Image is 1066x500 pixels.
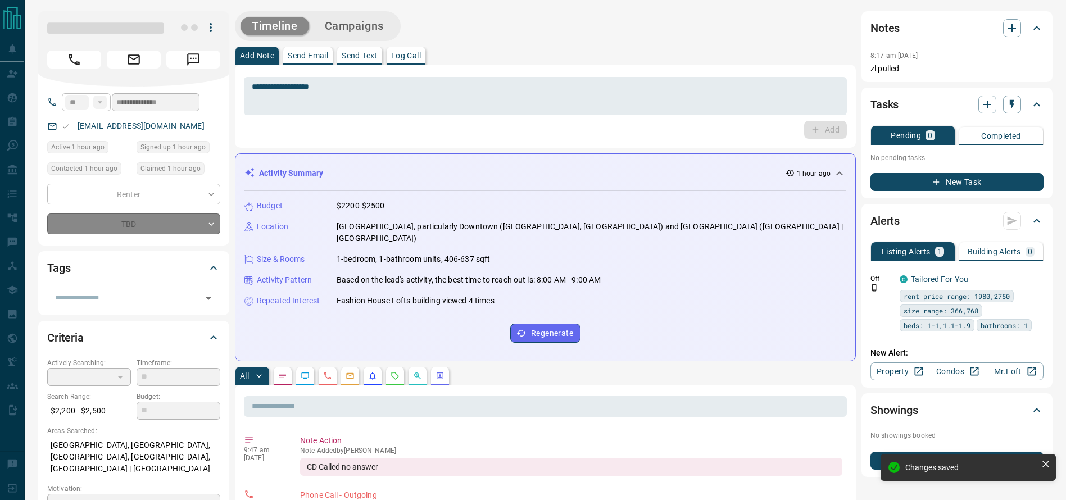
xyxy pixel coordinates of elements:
p: Pending [891,131,921,139]
p: Search Range: [47,392,131,402]
svg: Push Notification Only [870,284,878,292]
div: condos.ca [900,275,908,283]
p: Actively Searching: [47,358,131,368]
span: rent price range: 1980,2750 [904,290,1010,302]
h2: Notes [870,19,900,37]
p: [GEOGRAPHIC_DATA], [GEOGRAPHIC_DATA], [GEOGRAPHIC_DATA], [GEOGRAPHIC_DATA], [GEOGRAPHIC_DATA] | [... [47,436,220,478]
div: Changes saved [905,463,1037,472]
p: $2,200 - $2,500 [47,402,131,420]
p: No showings booked [870,430,1044,440]
p: Note Added by [PERSON_NAME] [300,447,842,454]
button: Open [201,290,216,306]
button: Timeline [241,17,309,35]
p: Budget: [137,392,220,402]
p: 0 [1028,248,1032,256]
span: Contacted 1 hour ago [51,163,117,174]
span: Signed up 1 hour ago [140,142,206,153]
span: Email [107,51,161,69]
svg: Email Valid [62,122,70,130]
span: Claimed 1 hour ago [140,163,201,174]
a: Property [870,362,928,380]
p: Timeframe: [137,358,220,368]
svg: Notes [278,371,287,380]
p: zl pulled [870,63,1044,75]
svg: Opportunities [413,371,422,380]
h2: Criteria [47,329,84,347]
a: [EMAIL_ADDRESS][DOMAIN_NAME] [78,121,205,130]
textarea: To enrich screen reader interactions, please activate Accessibility in Grammarly extension settings [252,82,839,111]
a: Condos [928,362,986,380]
a: Tailored For You [911,275,968,284]
p: Listing Alerts [882,248,931,256]
div: Notes [870,15,1044,42]
p: Building Alerts [968,248,1021,256]
div: Wed Oct 15 2025 [137,162,220,178]
div: Criteria [47,324,220,351]
p: Repeated Interest [257,295,320,307]
p: 1-bedroom, 1-bathroom units, 406-637 sqft [337,253,490,265]
svg: Emails [346,371,355,380]
p: [DATE] [244,454,283,462]
p: No pending tasks [870,149,1044,166]
div: Activity Summary1 hour ago [244,163,846,184]
h2: Tags [47,259,70,277]
h2: Showings [870,401,918,419]
p: Off [870,274,893,284]
div: Wed Oct 15 2025 [47,162,131,178]
svg: Agent Actions [436,371,444,380]
p: Location [257,221,288,233]
p: Fashion House Lofts building viewed 4 times [337,295,495,307]
h2: Alerts [870,212,900,230]
button: New Task [870,173,1044,191]
p: Send Email [288,52,328,60]
p: Activity Pattern [257,274,312,286]
svg: Calls [323,371,332,380]
button: Regenerate [510,324,580,343]
div: Wed Oct 15 2025 [47,141,131,157]
p: Based on the lead's activity, the best time to reach out is: 8:00 AM - 9:00 AM [337,274,601,286]
svg: Requests [391,371,400,380]
button: New Showing [870,452,1044,470]
p: 9:47 am [244,446,283,454]
p: Motivation: [47,484,220,494]
p: Add Note [240,52,274,60]
span: Active 1 hour ago [51,142,105,153]
p: Note Action [300,435,842,447]
p: Areas Searched: [47,426,220,436]
div: Tasks [870,91,1044,118]
p: 1 hour ago [797,169,831,179]
p: Send Text [342,52,378,60]
p: 0 [928,131,932,139]
button: Campaigns [314,17,395,35]
p: All [240,372,249,380]
p: [GEOGRAPHIC_DATA], particularly Downtown ([GEOGRAPHIC_DATA], [GEOGRAPHIC_DATA]) and [GEOGRAPHIC_D... [337,221,846,244]
p: $2200-$2500 [337,200,384,212]
p: 1 [937,248,942,256]
div: CD Called no answer [300,458,842,476]
span: bathrooms: 1 [981,320,1028,331]
h2: Tasks [870,96,899,113]
a: Mr.Loft [986,362,1044,380]
p: New Alert: [870,347,1044,359]
p: Activity Summary [259,167,323,179]
span: beds: 1-1,1.1-1.9 [904,320,970,331]
span: Call [47,51,101,69]
div: TBD [47,213,220,234]
p: Budget [257,200,283,212]
div: Showings [870,397,1044,424]
div: Tags [47,254,220,281]
span: size range: 366,768 [904,305,978,316]
svg: Listing Alerts [368,371,377,380]
p: Size & Rooms [257,253,305,265]
p: Log Call [391,52,421,60]
div: Wed Oct 15 2025 [137,141,220,157]
div: Alerts [870,207,1044,234]
span: Message [166,51,220,69]
div: Renter [47,184,220,204]
p: Completed [981,132,1021,140]
svg: Lead Browsing Activity [301,371,310,380]
p: 8:17 am [DATE] [870,52,918,60]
